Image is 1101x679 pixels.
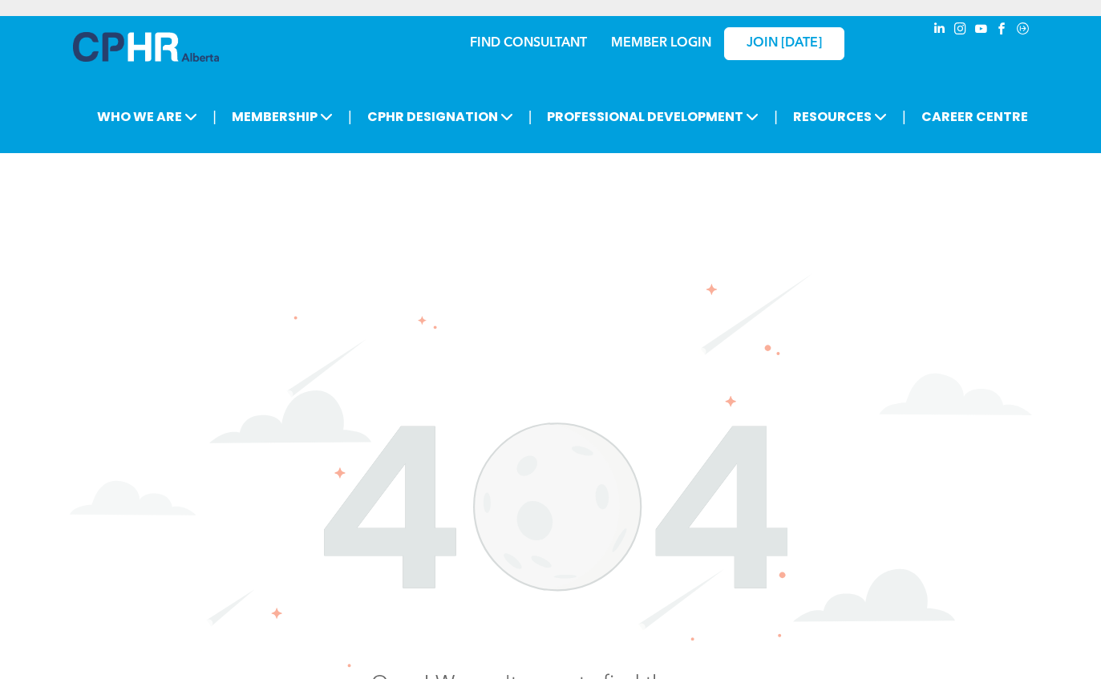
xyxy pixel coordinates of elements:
li: | [774,100,778,133]
a: CAREER CENTRE [917,102,1033,131]
img: A blue and white logo for cp alberta [73,32,219,62]
span: CPHR DESIGNATION [362,102,518,131]
a: FIND CONSULTANT [470,37,587,50]
span: PROFESSIONAL DEVELOPMENT [542,102,763,131]
span: MEMBERSHIP [227,102,338,131]
a: facebook [994,20,1011,42]
img: The number 404 is surrounded by clouds and stars on a white background. [70,273,1032,668]
a: MEMBER LOGIN [611,37,711,50]
span: WHO WE ARE [92,102,202,131]
li: | [902,100,906,133]
li: | [348,100,352,133]
span: RESOURCES [788,102,892,131]
li: | [213,100,217,133]
a: instagram [952,20,969,42]
a: youtube [973,20,990,42]
a: JOIN [DATE] [724,27,844,60]
li: | [528,100,532,133]
a: Social network [1014,20,1032,42]
a: linkedin [931,20,949,42]
span: JOIN [DATE] [747,36,822,51]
